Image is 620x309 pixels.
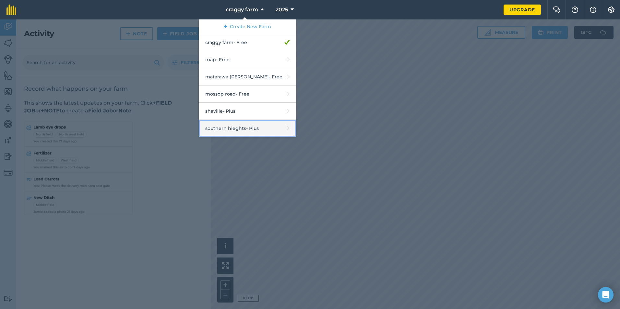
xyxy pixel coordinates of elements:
span: craggy farm [226,6,258,14]
a: southern hieghts- Plus [199,120,296,137]
a: map- Free [199,51,296,68]
a: Upgrade [504,5,541,15]
img: Two speech bubbles overlapping with the left bubble in the forefront [553,6,561,13]
span: 2025 [276,6,288,14]
a: mossop road- Free [199,86,296,103]
img: fieldmargin Logo [6,5,16,15]
a: matarawa [PERSON_NAME]- Free [199,68,296,86]
a: craggy farm- Free [199,34,296,51]
div: Open Intercom Messenger [598,287,614,303]
img: A question mark icon [571,6,579,13]
a: shaville- Plus [199,103,296,120]
img: svg+xml;base64,PHN2ZyB4bWxucz0iaHR0cDovL3d3dy53My5vcmcvMjAwMC9zdmciIHdpZHRoPSIxNyIgaGVpZ2h0PSIxNy... [590,6,596,14]
img: A cog icon [607,6,615,13]
a: Create New Farm [199,19,296,34]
